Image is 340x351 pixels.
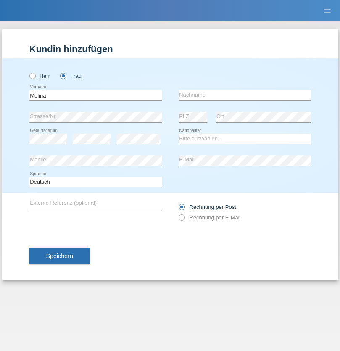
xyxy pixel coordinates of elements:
a: menu [319,8,336,13]
input: Herr [29,73,35,78]
h1: Kundin hinzufügen [29,44,311,54]
input: Rechnung per Post [179,204,184,214]
label: Herr [29,73,50,79]
label: Frau [60,73,82,79]
span: Speichern [46,253,73,259]
input: Rechnung per E-Mail [179,214,184,225]
i: menu [323,7,332,15]
button: Speichern [29,248,90,264]
label: Rechnung per E-Mail [179,214,241,221]
input: Frau [60,73,66,78]
label: Rechnung per Post [179,204,236,210]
